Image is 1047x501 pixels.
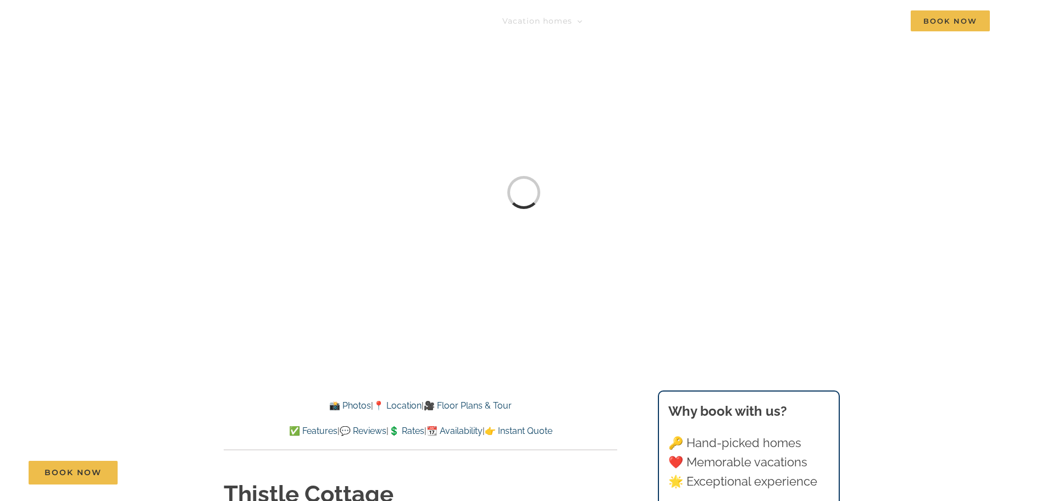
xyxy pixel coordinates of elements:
[502,10,990,32] nav: Main Menu
[607,17,662,25] span: Things to do
[911,10,990,31] span: Book Now
[790,17,816,25] span: About
[668,401,829,421] h3: Why book with us?
[224,399,617,413] p: | |
[424,400,512,411] a: 🎥 Floor Plans & Tour
[340,426,386,436] a: 💬 Reviews
[29,461,118,485] a: Book Now
[373,400,422,411] a: 📍 Location
[329,400,371,411] a: 📸 Photos
[57,13,243,37] img: Branson Family Retreats Logo
[851,17,886,25] span: Contact
[668,433,829,492] p: 🔑 Hand-picked homes ❤️ Memorable vacations 🌟 Exceptional experience
[502,17,572,25] span: Vacation homes
[502,10,583,32] a: Vacation homes
[224,424,617,438] p: | | | |
[389,426,424,436] a: 💲 Rates
[485,426,552,436] a: 👉 Instant Quote
[790,10,827,32] a: About
[426,426,483,436] a: 📆 Availability
[697,17,755,25] span: Deals & More
[697,10,765,32] a: Deals & More
[289,426,337,436] a: ✅ Features
[505,174,542,211] div: Loading...
[607,10,673,32] a: Things to do
[45,468,102,477] span: Book Now
[851,10,886,32] a: Contact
